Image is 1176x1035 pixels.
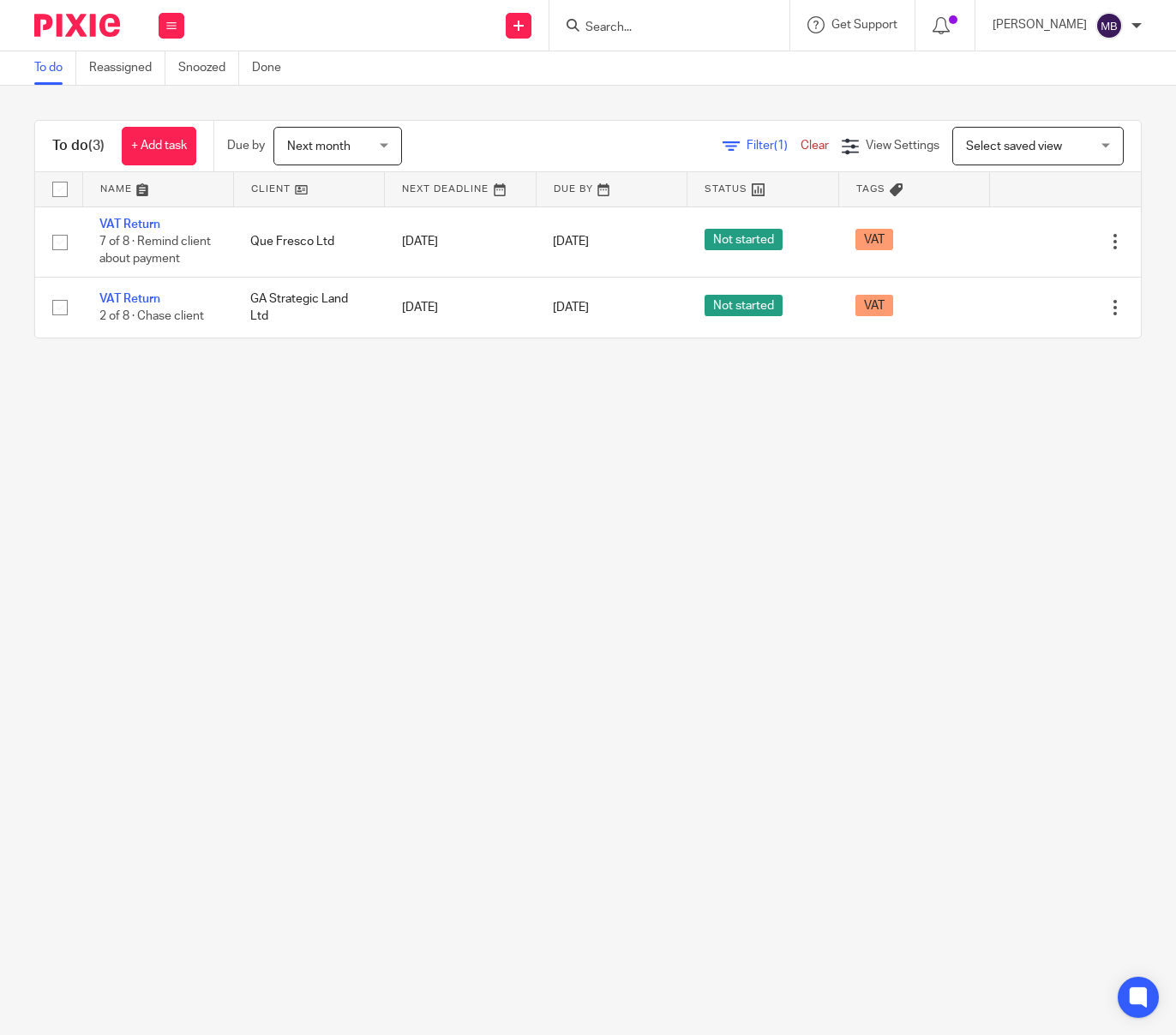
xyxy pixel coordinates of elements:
[233,277,384,338] td: GA Strategic Land Ltd
[553,302,589,314] span: [DATE]
[99,293,160,305] a: VAT Return
[855,229,893,250] span: VAT
[831,19,897,31] span: Get Support
[178,51,239,85] a: Snoozed
[385,277,536,338] td: [DATE]
[801,140,829,152] a: Clear
[34,51,76,85] a: To do
[774,140,788,152] span: (1)
[1095,12,1123,39] img: svg%3E
[252,51,294,85] a: Done
[287,141,351,153] span: Next month
[34,14,120,37] img: Pixie
[584,21,738,36] input: Search
[89,51,165,85] a: Reassigned
[866,140,939,152] span: View Settings
[52,137,105,155] h1: To do
[385,206,536,277] td: [DATE]
[856,184,885,194] span: Tags
[99,218,160,230] a: VAT Return
[553,236,589,248] span: [DATE]
[705,295,783,316] span: Not started
[99,236,211,266] span: 7 of 8 · Remind client about payment
[122,127,196,165] a: + Add task
[966,141,1062,153] span: Select saved view
[227,137,265,154] p: Due by
[855,295,893,316] span: VAT
[747,140,801,152] span: Filter
[993,16,1087,33] p: [PERSON_NAME]
[705,229,783,250] span: Not started
[88,139,105,153] span: (3)
[99,310,204,322] span: 2 of 8 · Chase client
[233,206,384,277] td: Que Fresco Ltd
